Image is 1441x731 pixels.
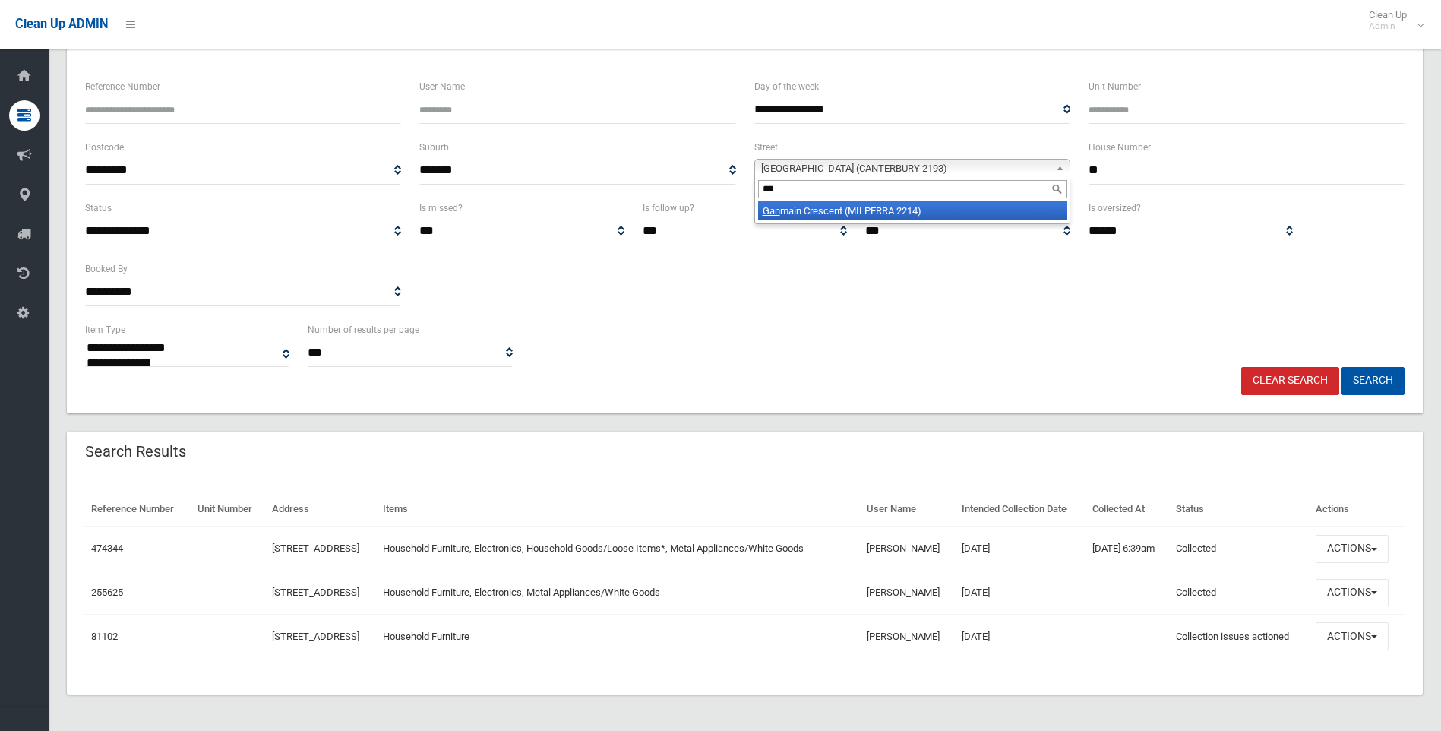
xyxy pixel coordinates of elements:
th: User Name [861,492,956,527]
td: Collected [1170,571,1310,615]
td: Household Furniture [377,615,861,658]
td: Household Furniture, Electronics, Household Goods/Loose Items*, Metal Appliances/White Goods [377,527,861,571]
td: [DATE] [956,571,1086,615]
th: Reference Number [85,492,191,527]
td: [PERSON_NAME] [861,615,956,658]
th: Address [266,492,377,527]
button: Actions [1316,579,1389,607]
label: Reference Number [85,78,160,95]
label: Street [754,139,778,156]
td: Collection issues actioned [1170,615,1310,658]
span: [GEOGRAPHIC_DATA] (CANTERBURY 2193) [761,160,1050,178]
label: Number of results per page [308,321,419,338]
small: Admin [1369,21,1407,32]
a: Clear Search [1241,367,1339,395]
button: Search [1341,367,1405,395]
label: House Number [1089,139,1151,156]
label: Postcode [85,139,124,156]
td: [DATE] [956,527,1086,571]
td: Collected [1170,527,1310,571]
th: Unit Number [191,492,266,527]
label: Booked By [85,261,128,277]
li: main Crescent (MILPERRA 2214) [758,201,1067,220]
a: 474344 [91,543,123,554]
label: Day of the week [754,78,819,95]
td: [DATE] 6:39am [1086,527,1169,571]
button: Actions [1316,535,1389,563]
a: 255625 [91,587,123,598]
th: Actions [1310,492,1405,527]
label: Is missed? [419,200,463,217]
label: Is follow up? [643,200,694,217]
a: [STREET_ADDRESS] [272,543,359,554]
a: 81102 [91,631,118,642]
a: [STREET_ADDRESS] [272,631,359,642]
span: Clean Up ADMIN [15,17,108,31]
label: Suburb [419,139,449,156]
header: Search Results [67,437,204,467]
td: Household Furniture, Electronics, Metal Appliances/White Goods [377,571,861,615]
label: Item Type [85,321,125,338]
label: User Name [419,78,465,95]
th: Intended Collection Date [956,492,1086,527]
th: Collected At [1086,492,1169,527]
td: [PERSON_NAME] [861,571,956,615]
label: Is oversized? [1089,200,1141,217]
label: Unit Number [1089,78,1141,95]
td: [PERSON_NAME] [861,527,956,571]
th: Status [1170,492,1310,527]
span: Clean Up [1361,9,1422,32]
label: Status [85,200,112,217]
em: Gan [763,205,780,217]
button: Actions [1316,622,1389,650]
a: [STREET_ADDRESS] [272,587,359,598]
td: [DATE] [956,615,1086,658]
th: Items [377,492,861,527]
